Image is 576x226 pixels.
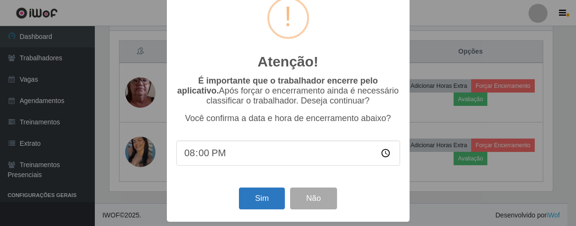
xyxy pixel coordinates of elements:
h2: Atenção! [257,53,318,70]
p: Você confirma a data e hora de encerramento abaixo? [176,113,400,123]
p: Após forçar o encerramento ainda é necessário classificar o trabalhador. Deseja continuar? [176,76,400,106]
button: Não [290,188,337,210]
button: Sim [239,188,285,210]
b: É importante que o trabalhador encerre pelo aplicativo. [177,76,378,95]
